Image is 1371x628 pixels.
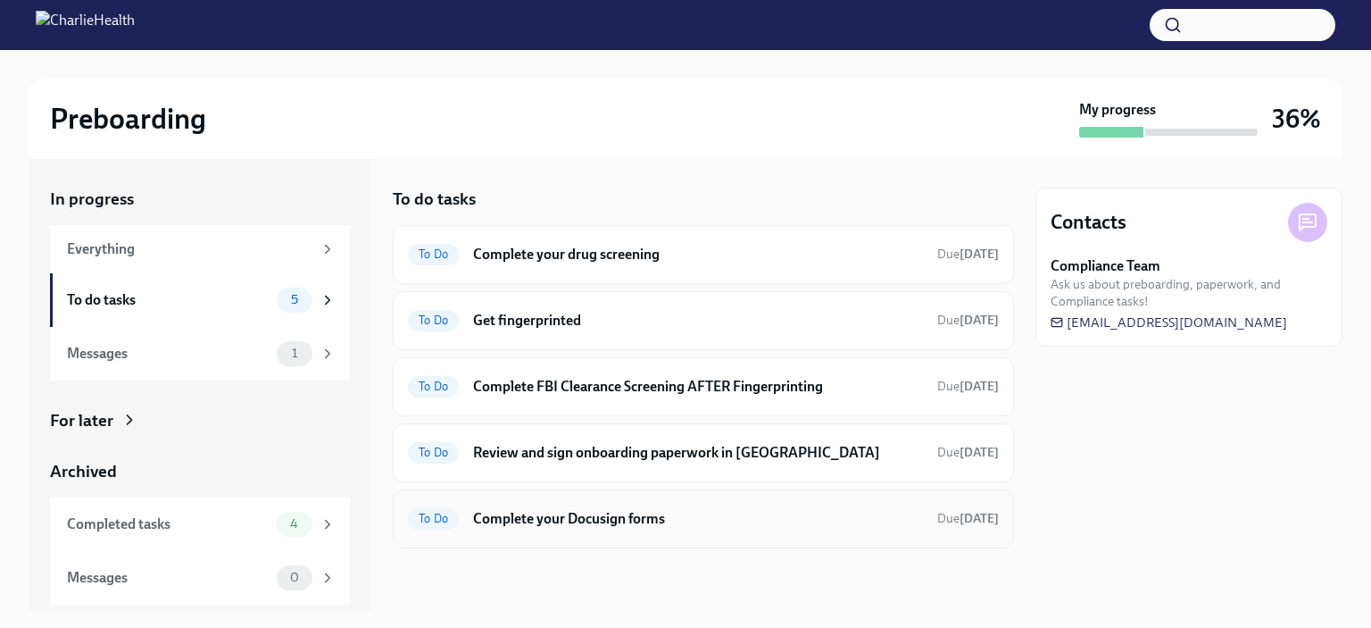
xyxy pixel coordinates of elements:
[960,445,999,460] strong: [DATE]
[280,293,309,306] span: 5
[67,515,270,534] div: Completed tasks
[937,510,999,527] span: September 4th, 2025 08:00
[408,247,459,261] span: To Do
[279,517,309,531] span: 4
[50,101,206,137] h2: Preboarding
[473,377,923,397] h6: Complete FBI Clearance Screening AFTER Fingerprinting
[50,327,350,381] a: Messages1
[393,188,476,211] h5: To do tasks
[473,311,923,331] h6: Get fingerprinted
[937,378,999,395] span: September 7th, 2025 08:00
[50,460,350,483] a: Archived
[50,409,350,432] a: For later
[408,439,999,467] a: To DoReview and sign onboarding paperwork in [GEOGRAPHIC_DATA]Due[DATE]
[50,273,350,327] a: To do tasks5
[408,306,999,335] a: To DoGet fingerprintedDue[DATE]
[408,446,459,459] span: To Do
[937,379,999,394] span: Due
[937,312,999,329] span: September 4th, 2025 08:00
[67,290,270,310] div: To do tasks
[937,445,999,460] span: Due
[937,246,999,263] span: September 4th, 2025 08:00
[960,511,999,526] strong: [DATE]
[960,313,999,328] strong: [DATE]
[408,505,999,533] a: To DoComplete your Docusign formsDue[DATE]
[50,551,350,605] a: Messages0
[1051,256,1160,276] strong: Compliance Team
[279,571,310,584] span: 0
[67,344,270,364] div: Messages
[473,509,923,529] h6: Complete your Docusign forms
[473,245,923,264] h6: Complete your drug screening
[50,188,350,211] a: In progress
[937,247,999,262] span: Due
[1051,276,1327,310] span: Ask us about preboarding, paperwork, and Compliance tasks!
[1079,100,1156,120] strong: My progress
[937,444,999,461] span: September 7th, 2025 08:00
[408,512,459,525] span: To Do
[937,511,999,526] span: Due
[1051,314,1287,331] a: [EMAIL_ADDRESS][DOMAIN_NAME]
[1051,209,1126,236] h4: Contacts
[36,11,135,39] img: CharlieHealth
[50,225,350,273] a: Everything
[408,314,459,327] span: To Do
[67,239,312,259] div: Everything
[67,568,270,588] div: Messages
[281,347,308,360] span: 1
[937,313,999,328] span: Due
[408,373,999,401] a: To DoComplete FBI Clearance Screening AFTER FingerprintingDue[DATE]
[50,409,113,432] div: For later
[408,240,999,269] a: To DoComplete your drug screeningDue[DATE]
[50,498,350,551] a: Completed tasks4
[960,379,999,394] strong: [DATE]
[408,380,459,393] span: To Do
[1272,103,1321,135] h3: 36%
[473,443,923,463] h6: Review and sign onboarding paperwork in [GEOGRAPHIC_DATA]
[960,247,999,262] strong: [DATE]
